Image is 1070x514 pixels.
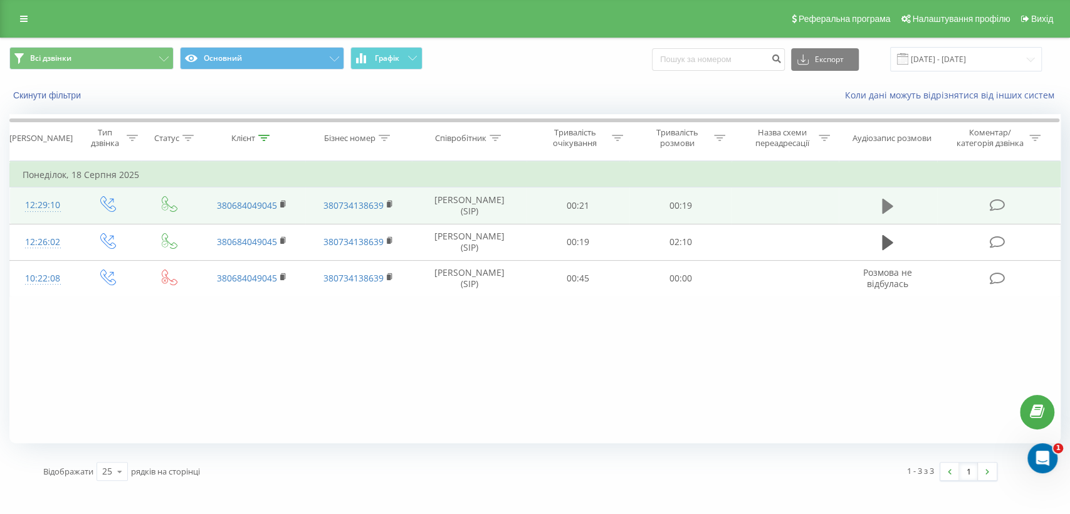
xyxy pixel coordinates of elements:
button: Скинути фільтри [9,90,87,101]
a: 380734138639 [323,272,384,284]
span: 1 [1053,443,1063,453]
span: Графік [375,54,399,63]
div: Тривалість очікування [542,127,609,149]
div: 12:29:10 [23,193,63,218]
div: Назва схеми переадресації [748,127,816,149]
td: 00:21 [527,187,629,224]
div: 10:22:08 [23,266,63,291]
td: [PERSON_NAME] (SIP) [412,187,527,224]
a: 380684049045 [217,236,277,248]
a: Коли дані можуть відрізнятися вiд інших систем [845,89,1061,101]
div: Тривалість розмови [644,127,711,149]
td: 00:19 [527,224,629,260]
button: Всі дзвінки [9,47,174,70]
a: 380734138639 [323,199,384,211]
a: 1 [959,463,978,480]
span: Всі дзвінки [30,53,71,63]
div: Бізнес номер [324,133,375,144]
button: Графік [350,47,422,70]
div: [PERSON_NAME] [9,133,73,144]
iframe: Intercom live chat [1027,443,1057,473]
div: 1 - 3 з 3 [907,464,934,477]
td: [PERSON_NAME] (SIP) [412,260,527,296]
div: Аудіозапис розмови [852,133,931,144]
div: 12:26:02 [23,230,63,254]
span: рядків на сторінці [131,466,200,477]
td: [PERSON_NAME] (SIP) [412,224,527,260]
div: 25 [102,465,112,478]
div: Тип дзвінка [87,127,123,149]
div: Статус [154,133,179,144]
a: 380684049045 [217,272,277,284]
span: Налаштування профілю [912,14,1010,24]
a: 380684049045 [217,199,277,211]
input: Пошук за номером [652,48,785,71]
span: Розмова не відбулась [863,266,912,290]
span: Реферальна програма [799,14,891,24]
div: Коментар/категорія дзвінка [953,127,1026,149]
button: Основний [180,47,344,70]
div: Співробітник [435,133,486,144]
a: 380734138639 [323,236,384,248]
td: 00:45 [527,260,629,296]
div: Клієнт [231,133,255,144]
td: 02:10 [629,224,732,260]
td: 00:19 [629,187,732,224]
td: Понеділок, 18 Серпня 2025 [10,162,1061,187]
span: Вихід [1031,14,1053,24]
button: Експорт [791,48,859,71]
td: 00:00 [629,260,732,296]
span: Відображати [43,466,93,477]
